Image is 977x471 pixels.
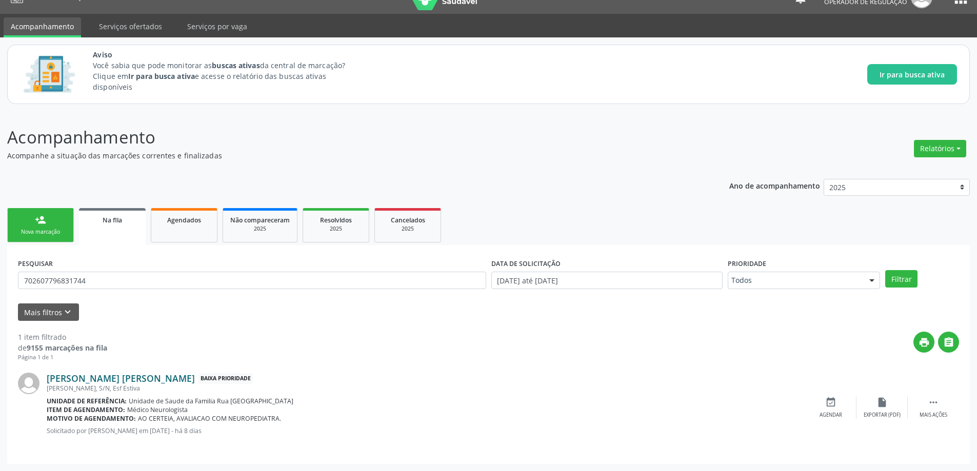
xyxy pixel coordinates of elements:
button: Filtrar [885,270,918,288]
span: Cancelados [391,216,425,224]
span: Baixa Prioridade [198,373,253,384]
b: Unidade de referência: [47,397,127,405]
a: Serviços por vaga [180,17,254,35]
span: Aviso [93,49,364,60]
button:  [938,332,959,353]
span: Agendados [167,216,201,224]
a: Serviços ofertados [92,17,169,35]
div: 2025 [230,225,290,233]
div: person_add [35,214,46,226]
div: de [18,342,107,353]
span: AO CERTEIA, AVALIACAO COM NEUROPEDIATRA. [138,414,281,423]
div: 2025 [310,225,362,233]
i: insert_drive_file [876,397,888,408]
a: [PERSON_NAME] [PERSON_NAME] [47,373,195,384]
button: Relatórios [914,140,966,157]
p: Solicitado por [PERSON_NAME] em [DATE] - há 8 dias [47,426,805,435]
i: keyboard_arrow_down [62,306,73,318]
strong: 9155 marcações na fila [27,343,107,353]
div: Exportar (PDF) [864,412,901,419]
img: img [18,373,39,394]
div: 1 item filtrado [18,332,107,342]
i: event_available [825,397,836,408]
b: Motivo de agendamento: [47,414,136,423]
img: Imagem de CalloutCard [20,51,78,97]
i:  [928,397,939,408]
i:  [943,337,954,348]
div: Nova marcação [15,228,66,236]
label: Prioridade [728,256,766,272]
div: [PERSON_NAME], S/N, Esf Estiva [47,384,805,393]
input: Selecione um intervalo [491,272,723,289]
div: Agendar [820,412,842,419]
i: print [919,337,930,348]
p: Acompanhe a situação das marcações correntes e finalizadas [7,150,681,161]
b: Item de agendamento: [47,405,125,414]
span: Todos [731,275,859,285]
span: Resolvidos [320,216,352,224]
label: PESQUISAR [18,256,53,272]
span: Não compareceram [230,216,290,224]
span: Médico Neurologista [127,405,188,414]
a: Acompanhamento [4,17,81,37]
strong: buscas ativas [212,60,260,70]
div: 2025 [382,225,433,233]
p: Você sabia que pode monitorar as da central de marcação? Clique em e acesse o relatório das busca... [93,60,364,92]
span: Unidade de Saude da Familia Rua [GEOGRAPHIC_DATA] [129,397,293,405]
p: Ano de acompanhamento [729,179,820,192]
button: Mais filtroskeyboard_arrow_down [18,303,79,321]
input: Nome, CNS [18,272,486,289]
div: Mais ações [920,412,947,419]
button: Ir para busca ativa [867,64,957,85]
div: Página 1 de 1 [18,353,107,362]
button: print [913,332,934,353]
span: Ir para busca ativa [880,69,945,80]
strong: Ir para busca ativa [128,71,195,81]
p: Acompanhamento [7,125,681,150]
span: Na fila [103,216,122,224]
label: DATA DE SOLICITAÇÃO [491,256,561,272]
